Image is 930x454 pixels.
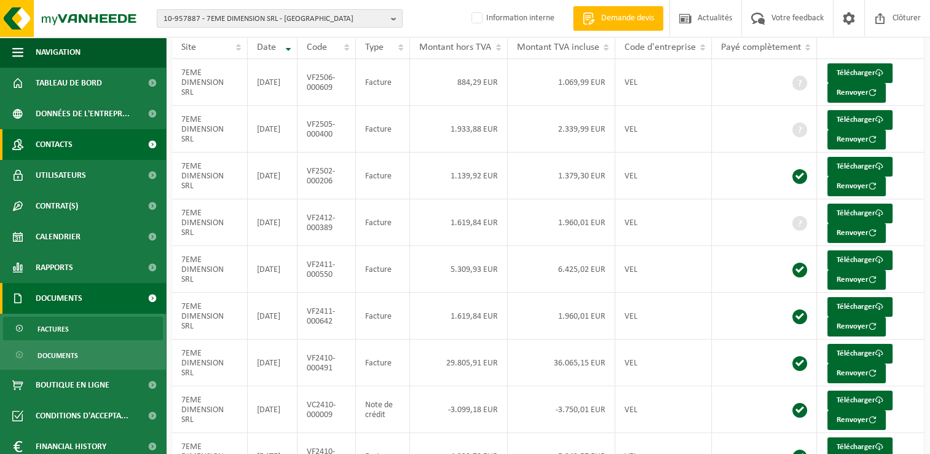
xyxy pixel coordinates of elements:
span: Site [181,42,196,52]
td: VF2506-000609 [298,59,356,106]
td: VEL [615,106,712,153]
a: Télécharger [827,63,893,83]
td: [DATE] [248,106,298,153]
button: Renvoyer [827,83,886,103]
td: [DATE] [248,199,298,246]
td: 1.619,84 EUR [410,293,508,340]
td: Facture [356,153,410,199]
td: [DATE] [248,246,298,293]
span: Calendrier [36,221,81,252]
button: Renvoyer [827,177,886,196]
td: -3.750,01 EUR [508,386,615,433]
td: 2.339,99 EUR [508,106,615,153]
span: Documents [37,344,78,367]
button: Renvoyer [827,270,886,290]
td: VF2505-000400 [298,106,356,153]
button: Renvoyer [827,364,886,383]
td: 7EME DIMENSION SRL [172,153,248,199]
button: 10-957887 - 7EME DIMENSION SRL - [GEOGRAPHIC_DATA] [157,9,403,28]
a: Télécharger [827,157,893,177]
td: Note de crédit [356,386,410,433]
td: 6.425,02 EUR [508,246,615,293]
td: Facture [356,293,410,340]
a: Télécharger [827,250,893,270]
span: Boutique en ligne [36,370,109,400]
td: VC2410-000009 [298,386,356,433]
td: 29.805,91 EUR [410,340,508,386]
td: [DATE] [248,386,298,433]
td: VEL [615,246,712,293]
span: Code [307,42,327,52]
span: Montant hors TVA [419,42,491,52]
a: Télécharger [827,344,893,364]
td: 1.619,84 EUR [410,199,508,246]
span: Date [257,42,276,52]
a: Télécharger [827,204,893,223]
span: Navigation [36,37,81,68]
td: VEL [615,386,712,433]
td: VEL [615,199,712,246]
button: Renvoyer [827,130,886,149]
button: Renvoyer [827,223,886,243]
td: Facture [356,246,410,293]
td: [DATE] [248,153,298,199]
a: Télécharger [827,110,893,130]
a: Factures [3,317,163,340]
td: VF2502-000206 [298,153,356,199]
span: Contrat(s) [36,191,78,221]
td: VF2410-000491 [298,340,356,386]
span: Demande devis [598,12,657,25]
span: Factures [37,317,69,341]
td: 5.309,93 EUR [410,246,508,293]
td: VEL [615,340,712,386]
td: 7EME DIMENSION SRL [172,199,248,246]
span: Rapports [36,252,73,283]
td: Facture [356,59,410,106]
td: 1.139,92 EUR [410,153,508,199]
td: 7EME DIMENSION SRL [172,386,248,433]
td: 1.379,30 EUR [508,153,615,199]
td: VF2411-000550 [298,246,356,293]
td: [DATE] [248,340,298,386]
td: 7EME DIMENSION SRL [172,59,248,106]
span: 10-957887 - 7EME DIMENSION SRL - [GEOGRAPHIC_DATA] [164,10,386,28]
td: VF2412-000389 [298,199,356,246]
span: Contacts [36,129,73,160]
a: Demande devis [573,6,663,31]
span: Utilisateurs [36,160,86,191]
td: VF2411-000642 [298,293,356,340]
td: 36.065,15 EUR [508,340,615,386]
td: [DATE] [248,59,298,106]
span: Payé complètement [721,42,801,52]
td: Facture [356,340,410,386]
td: 1.960,01 EUR [508,199,615,246]
button: Renvoyer [827,317,886,337]
td: 7EME DIMENSION SRL [172,293,248,340]
td: -3.099,18 EUR [410,386,508,433]
span: Tableau de bord [36,68,102,98]
a: Télécharger [827,391,893,410]
td: VEL [615,59,712,106]
td: 7EME DIMENSION SRL [172,246,248,293]
span: Documents [36,283,82,314]
td: 1.960,01 EUR [508,293,615,340]
td: 7EME DIMENSION SRL [172,340,248,386]
span: Code d'entreprise [625,42,696,52]
label: Information interne [469,9,554,28]
td: 1.069,99 EUR [508,59,615,106]
span: Données de l'entrepr... [36,98,130,129]
a: Télécharger [827,297,893,317]
td: 7EME DIMENSION SRL [172,106,248,153]
span: Montant TVA incluse [517,42,599,52]
td: VEL [615,293,712,340]
td: 884,29 EUR [410,59,508,106]
td: [DATE] [248,293,298,340]
td: VEL [615,153,712,199]
td: 1.933,88 EUR [410,106,508,153]
td: Facture [356,106,410,153]
td: Facture [356,199,410,246]
span: Conditions d'accepta... [36,400,128,431]
button: Renvoyer [827,410,886,430]
a: Documents [3,343,163,367]
span: Type [365,42,384,52]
